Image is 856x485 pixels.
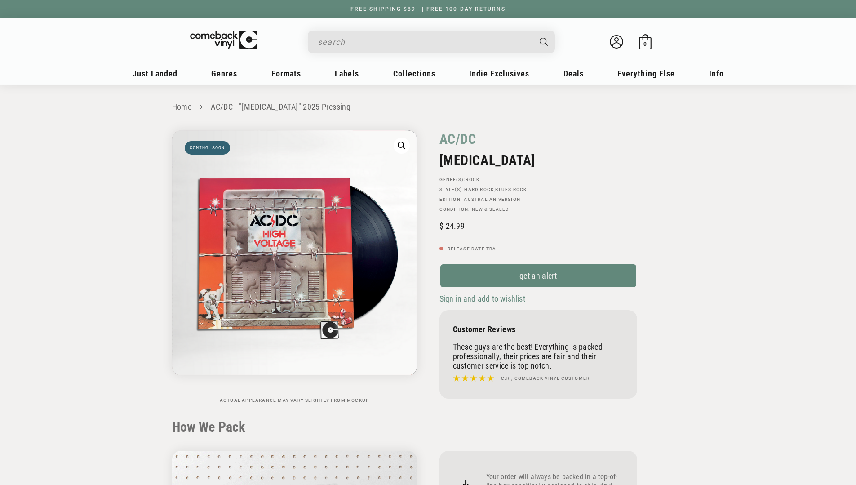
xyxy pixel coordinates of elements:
nav: breadcrumbs [172,101,684,114]
p: Actual appearance may vary slightly from mockup [172,398,417,403]
media-gallery: Gallery Viewer [172,130,417,403]
p: Customer Reviews [453,325,624,334]
p: GENRE(S): [439,177,637,182]
a: AC/DC - "[MEDICAL_DATA]" 2025 Pressing [211,102,350,111]
span: Just Landed [133,69,177,78]
span: $ [439,221,444,231]
span: Collections [393,69,435,78]
a: AC/DC [439,130,476,148]
p: Edition: Australian Version [439,197,637,202]
h4: C.R., Comeback Vinyl customer [501,375,590,382]
span: Everything Else [617,69,675,78]
div: Search [308,31,555,53]
span: Sign in and add to wishlist [439,294,525,303]
span: Coming soon [185,141,230,155]
button: Sign in and add to wishlist [439,294,528,304]
a: FREE SHIPPING $89+ | FREE 100-DAY RETURNS [342,6,514,12]
span: Labels [335,69,359,78]
span: Deals [563,69,584,78]
a: Rock [466,177,479,182]
span: 24.99 [439,221,465,231]
a: Hard Rock [464,187,494,192]
h2: [MEDICAL_DATA] [439,152,637,168]
input: search [318,33,531,51]
span: Indie Exclusives [469,69,529,78]
p: Condition: New & Sealed [439,207,637,212]
p: These guys are the best! Everything is packed professionally, their prices are fair and their cus... [453,342,624,370]
span: Release Date TBA [448,246,497,251]
a: get an alert [439,263,637,288]
span: Genres [211,69,237,78]
h2: How We Pack [172,419,684,435]
button: Search [532,31,556,53]
p: STYLE(S): , [439,187,637,192]
img: star5.svg [453,373,494,384]
span: Formats [271,69,301,78]
a: Home [172,102,191,111]
span: 0 [643,40,647,47]
a: Blues Rock [495,187,527,192]
span: Info [709,69,724,78]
